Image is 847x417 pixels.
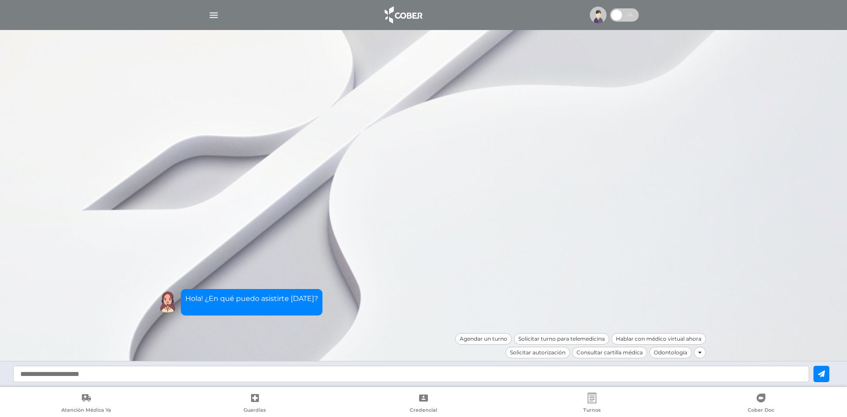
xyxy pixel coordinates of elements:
[506,347,570,358] div: Solicitar autorización
[514,333,609,345] div: Solicitar turno para telemedicina
[455,333,512,345] div: Agendar un turno
[185,293,318,304] p: Hola! ¿En qué puedo asistirte [DATE]?
[157,291,179,313] img: Cober IA
[244,407,266,415] span: Guardias
[170,393,339,415] a: Guardias
[208,10,219,21] img: Cober_menu-lines-white.svg
[410,407,437,415] span: Credencial
[380,4,426,26] img: logo_cober_home-white.png
[649,347,692,358] div: Odontología
[339,393,508,415] a: Credencial
[583,407,601,415] span: Turnos
[508,393,676,415] a: Turnos
[748,407,774,415] span: Cober Doc
[2,393,170,415] a: Atención Médica Ya
[572,347,647,358] div: Consultar cartilla médica
[611,333,706,345] div: Hablar con médico virtual ahora
[61,407,111,415] span: Atención Médica Ya
[677,393,845,415] a: Cober Doc
[590,7,607,23] img: profile-placeholder.svg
